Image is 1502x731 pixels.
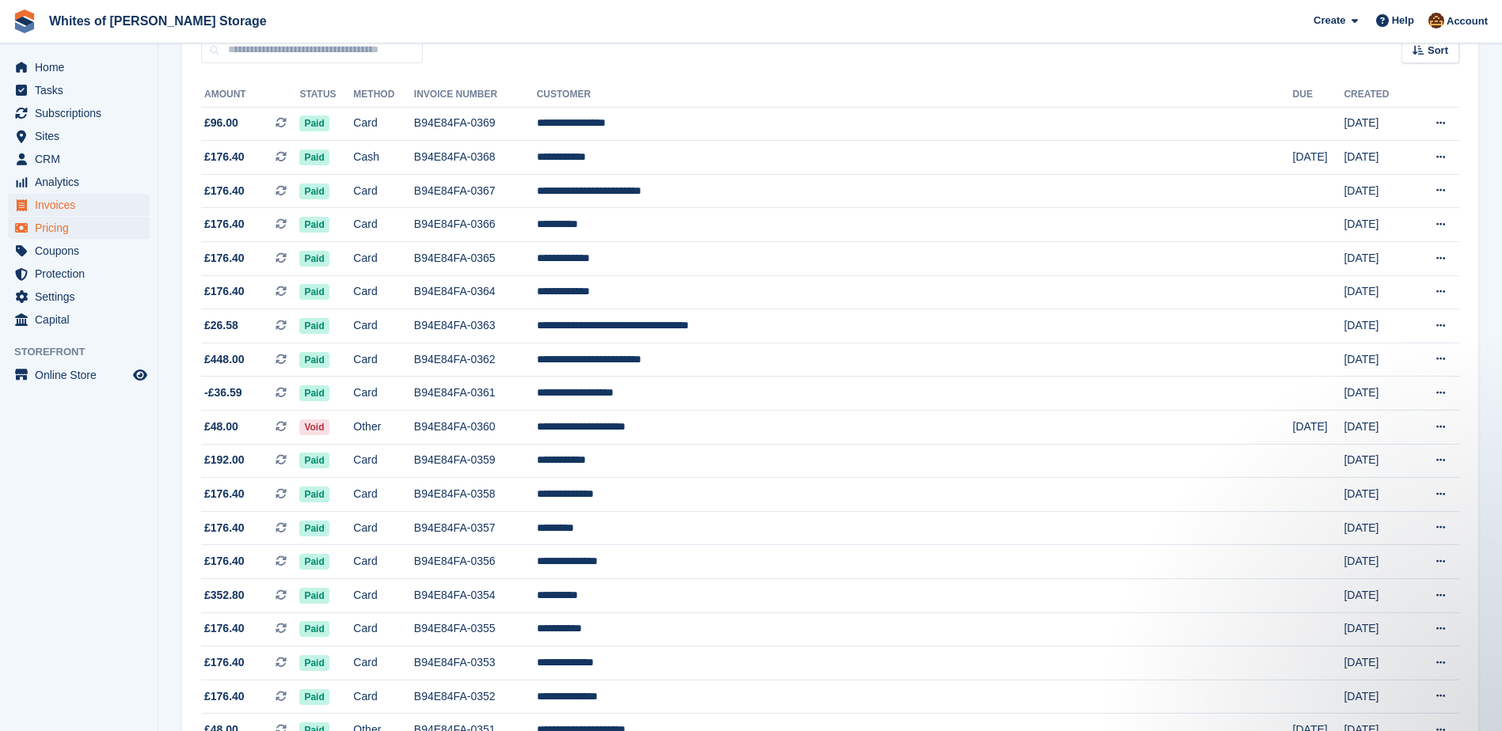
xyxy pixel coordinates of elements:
[8,102,150,124] a: menu
[204,486,245,502] span: £176.40
[35,364,130,386] span: Online Store
[414,242,537,276] td: B94E84FA-0365
[414,411,537,445] td: B94E84FA-0360
[8,79,150,101] a: menu
[1344,511,1410,545] td: [DATE]
[35,79,130,101] span: Tasks
[1344,646,1410,680] td: [DATE]
[204,283,245,300] span: £176.40
[8,148,150,170] a: menu
[1344,478,1410,512] td: [DATE]
[204,384,241,401] span: -£36.59
[414,208,537,242] td: B94E84FA-0366
[414,545,537,579] td: B94E84FA-0356
[35,286,130,308] span: Settings
[43,8,273,34] a: Whites of [PERSON_NAME] Storage
[414,511,537,545] td: B94E84FA-0357
[353,174,413,208] td: Card
[1344,343,1410,377] td: [DATE]
[1344,377,1410,411] td: [DATE]
[35,102,130,124] span: Subscriptions
[35,217,130,239] span: Pricing
[204,115,238,131] span: £96.00
[204,553,245,570] span: £176.40
[299,689,329,705] span: Paid
[1344,174,1410,208] td: [DATE]
[35,240,130,262] span: Coupons
[131,365,150,384] a: Preview store
[1314,13,1345,28] span: Create
[414,579,537,613] td: B94E84FA-0354
[204,351,245,368] span: £448.00
[1392,13,1414,28] span: Help
[204,149,245,165] span: £176.40
[1344,411,1410,445] td: [DATE]
[204,620,245,637] span: £176.40
[204,317,238,334] span: £26.58
[353,444,413,478] td: Card
[353,680,413,714] td: Card
[204,688,245,705] span: £176.40
[204,419,238,435] span: £48.00
[299,385,329,401] span: Paid
[1293,82,1344,108] th: Due
[414,612,537,646] td: B94E84FA-0355
[353,343,413,377] td: Card
[299,184,329,199] span: Paid
[414,444,537,478] td: B94E84FA-0359
[8,217,150,239] a: menu
[414,275,537,309] td: B94E84FA-0364
[299,655,329,671] span: Paid
[8,171,150,193] a: menu
[414,174,537,208] td: B94E84FA-0367
[35,194,130,216] span: Invoices
[204,452,245,468] span: £192.00
[414,377,537,411] td: B94E84FA-0361
[353,208,413,242] td: Card
[204,520,245,536] span: £176.40
[353,242,413,276] td: Card
[299,521,329,536] span: Paid
[414,82,537,108] th: Invoice Number
[8,240,150,262] a: menu
[299,251,329,267] span: Paid
[8,364,150,386] a: menu
[8,286,150,308] a: menu
[353,511,413,545] td: Card
[8,194,150,216] a: menu
[537,82,1293,108] th: Customer
[35,56,130,78] span: Home
[299,588,329,604] span: Paid
[204,216,245,233] span: £176.40
[1344,242,1410,276] td: [DATE]
[8,56,150,78] a: menu
[1344,141,1410,175] td: [DATE]
[353,141,413,175] td: Cash
[204,654,245,671] span: £176.40
[1293,411,1344,445] td: [DATE]
[35,171,130,193] span: Analytics
[1344,275,1410,309] td: [DATE]
[414,141,537,175] td: B94E84FA-0368
[414,680,537,714] td: B94E84FA-0352
[201,82,299,108] th: Amount
[1344,208,1410,242] td: [DATE]
[299,352,329,368] span: Paid
[1344,680,1410,714] td: [DATE]
[8,309,150,331] a: menu
[14,344,158,360] span: Storefront
[8,263,150,285] a: menu
[353,579,413,613] td: Card
[1344,82,1410,108] th: Created
[8,125,150,147] a: menu
[353,82,413,108] th: Method
[1344,612,1410,646] td: [DATE]
[299,487,329,502] span: Paid
[204,183,245,199] span: £176.40
[353,646,413,680] td: Card
[299,554,329,570] span: Paid
[1447,13,1488,29] span: Account
[299,150,329,165] span: Paid
[1344,107,1410,141] td: [DATE]
[299,318,329,334] span: Paid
